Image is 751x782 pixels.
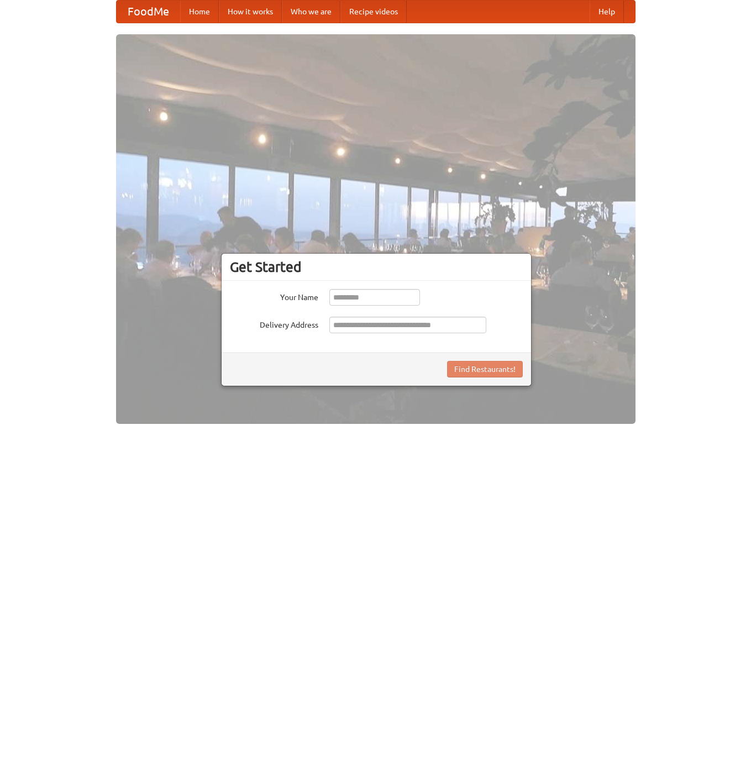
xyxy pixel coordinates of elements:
[230,317,318,330] label: Delivery Address
[117,1,180,23] a: FoodMe
[180,1,219,23] a: Home
[447,361,523,377] button: Find Restaurants!
[219,1,282,23] a: How it works
[340,1,407,23] a: Recipe videos
[590,1,624,23] a: Help
[282,1,340,23] a: Who we are
[230,289,318,303] label: Your Name
[230,259,523,275] h3: Get Started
